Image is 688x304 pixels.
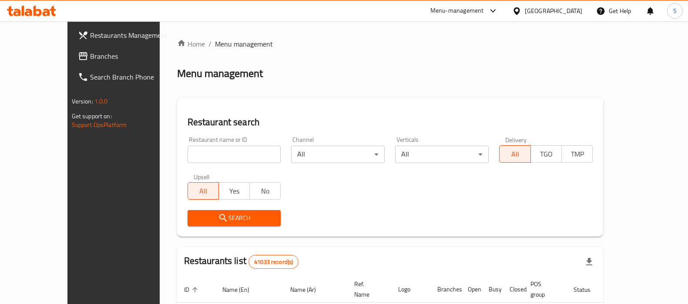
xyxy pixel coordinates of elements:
label: Upsell [194,174,210,180]
label: Delivery [505,137,527,143]
button: All [499,145,530,163]
a: Support.OpsPlatform [72,119,127,130]
span: 41033 record(s) [249,258,298,266]
span: Yes [222,185,246,197]
div: All [291,146,385,163]
th: Busy [482,276,503,303]
button: Yes [218,182,250,200]
span: Ref. Name [354,279,381,300]
span: Menu management [215,39,273,49]
button: No [249,182,281,200]
button: TGO [530,145,562,163]
a: Branches [71,46,182,67]
span: Restaurants Management [90,30,175,40]
th: Branches [430,276,461,303]
button: TMP [561,145,593,163]
span: Name (En) [222,284,261,295]
span: S [673,6,677,16]
span: TMP [565,148,589,160]
span: Get support on: [72,110,112,122]
th: Logo [391,276,430,303]
span: All [191,185,215,197]
span: POS group [530,279,556,300]
span: Search [195,213,274,224]
div: Export file [579,251,600,272]
span: Search Branch Phone [90,72,175,82]
h2: Restaurant search [188,116,593,129]
span: 1.0.0 [94,96,108,107]
a: Home [177,39,205,49]
span: ID [184,284,201,295]
div: Menu-management [430,6,484,16]
li: / [208,39,211,49]
span: Status [574,284,602,295]
div: Total records count [248,255,299,269]
div: All [395,146,489,163]
span: TGO [534,148,558,160]
a: Search Branch Phone [71,67,182,87]
div: [GEOGRAPHIC_DATA] [525,6,582,16]
span: Branches [90,51,175,61]
nav: breadcrumb [177,39,604,49]
h2: Menu management [177,67,263,80]
span: Name (Ar) [290,284,327,295]
button: All [188,182,219,200]
th: Closed [503,276,524,303]
span: No [253,185,277,197]
th: Open [461,276,482,303]
input: Search for restaurant name or ID.. [188,146,281,163]
span: All [503,148,527,160]
span: Version: [72,96,93,107]
a: Restaurants Management [71,25,182,46]
h2: Restaurants list [184,254,299,269]
button: Search [188,210,281,226]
